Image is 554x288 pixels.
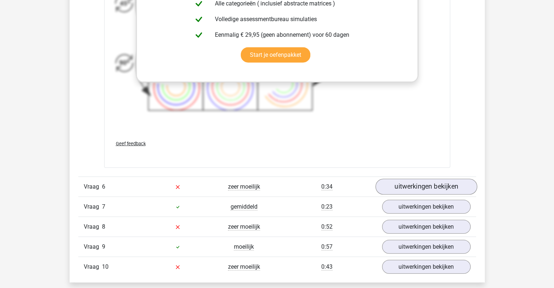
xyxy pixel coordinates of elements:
a: uitwerkingen bekijken [382,240,471,254]
span: 8 [102,223,105,230]
span: gemiddeld [231,203,258,210]
span: Geef feedback [116,141,146,146]
span: Vraag [84,263,102,271]
span: zeer moeilijk [228,263,260,271]
a: Start je oefenpakket [241,47,310,63]
span: zeer moeilijk [228,183,260,190]
span: 6 [102,183,105,190]
span: zeer moeilijk [228,223,260,230]
span: 9 [102,243,105,250]
span: 0:23 [321,203,333,210]
span: Vraag [84,222,102,231]
span: 7 [102,203,105,210]
span: Vraag [84,182,102,191]
span: Vraag [84,242,102,251]
span: 0:52 [321,223,333,230]
a: uitwerkingen bekijken [382,260,471,274]
a: uitwerkingen bekijken [375,179,477,195]
span: 0:57 [321,243,333,250]
span: moeilijk [234,243,254,250]
span: 10 [102,263,109,270]
a: uitwerkingen bekijken [382,200,471,214]
a: uitwerkingen bekijken [382,220,471,234]
span: Vraag [84,202,102,211]
span: 0:34 [321,183,333,190]
span: 0:43 [321,263,333,271]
